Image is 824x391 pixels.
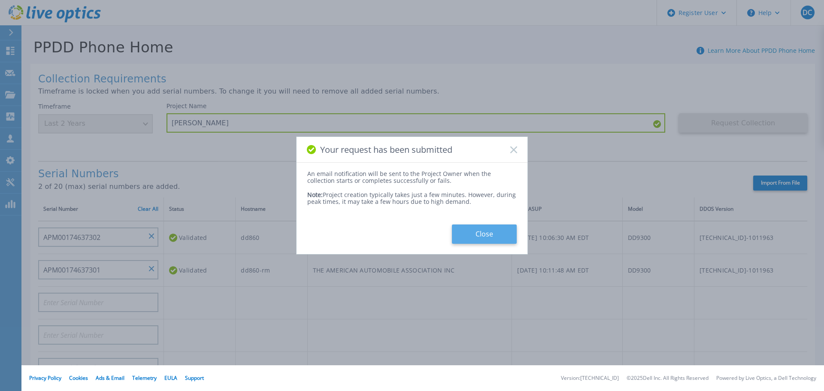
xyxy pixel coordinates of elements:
li: Version: [TECHNICAL_ID] [561,376,619,381]
button: Close [452,224,517,244]
span: Your request has been submitted [320,145,452,155]
a: Privacy Policy [29,374,61,382]
li: Powered by Live Optics, a Dell Technology [716,376,816,381]
a: Cookies [69,374,88,382]
a: Ads & Email [96,374,124,382]
a: EULA [164,374,177,382]
a: Telemetry [132,374,157,382]
div: An email notification will be sent to the Project Owner when the collection starts or completes s... [307,170,517,184]
div: Project creation typically takes just a few minutes. However, during peak times, it may take a fe... [307,185,517,205]
a: Support [185,374,204,382]
span: Note: [307,191,323,199]
li: © 2025 Dell Inc. All Rights Reserved [627,376,709,381]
